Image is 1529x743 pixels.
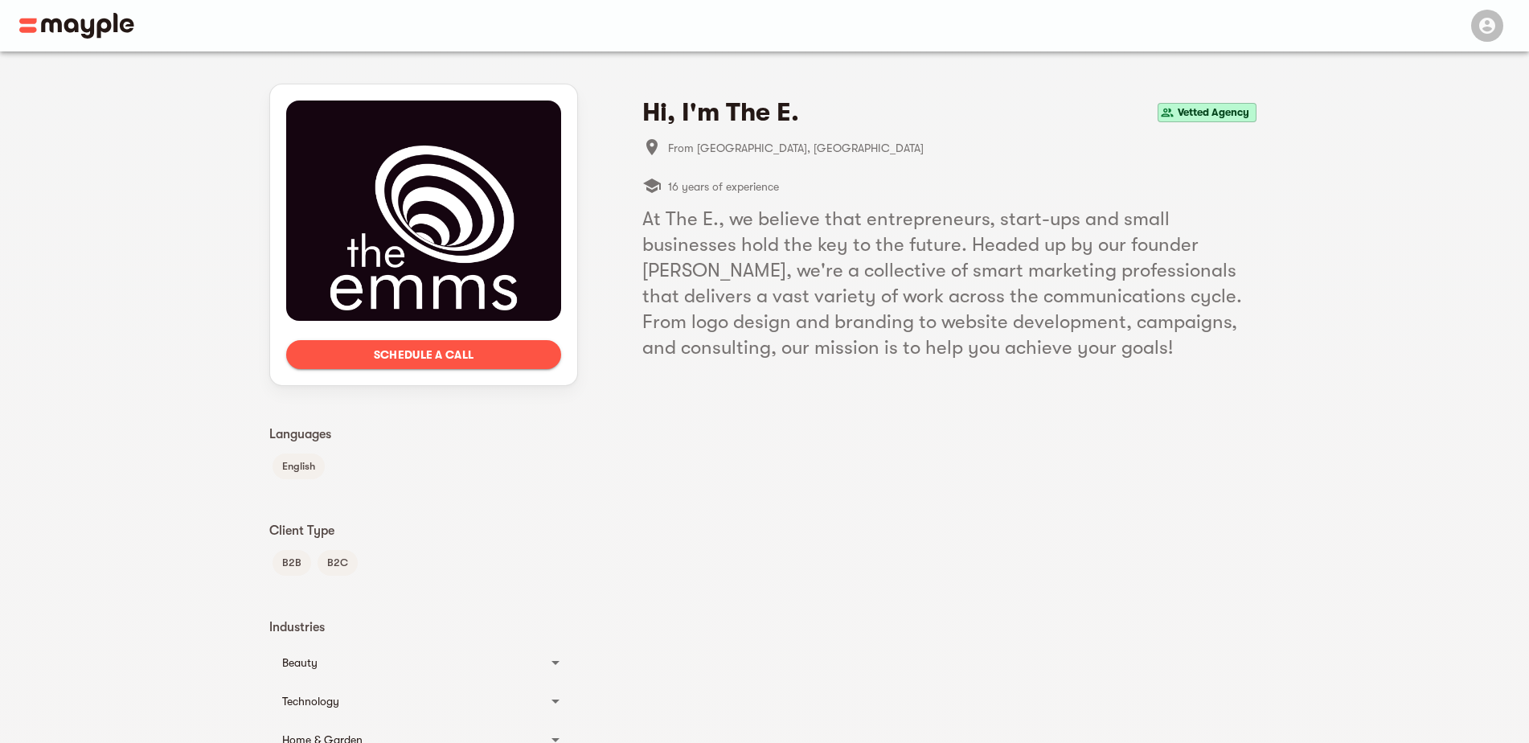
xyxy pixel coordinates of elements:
div: Beauty [282,653,536,672]
span: Menu [1461,18,1510,31]
div: Technology [269,682,578,720]
span: B2B [273,553,311,573]
div: Technology [282,692,536,711]
h5: At The E., we believe that entrepreneurs, start-ups and small businesses hold the key to the futu... [642,206,1260,360]
div: Beauty [269,643,578,682]
span: From [GEOGRAPHIC_DATA], [GEOGRAPHIC_DATA] [668,138,1260,158]
span: Vetted Agency [1171,103,1256,122]
p: Languages [269,425,578,444]
img: Main logo [19,13,134,39]
span: Schedule a call [299,345,548,364]
button: Schedule a call [286,340,561,369]
h4: Hi, I'm The E. [642,96,799,129]
span: B2C [318,553,358,573]
p: Client Type [269,521,578,540]
p: Industries [269,618,578,637]
span: 16 years of experience [668,177,779,196]
span: English [273,457,325,476]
